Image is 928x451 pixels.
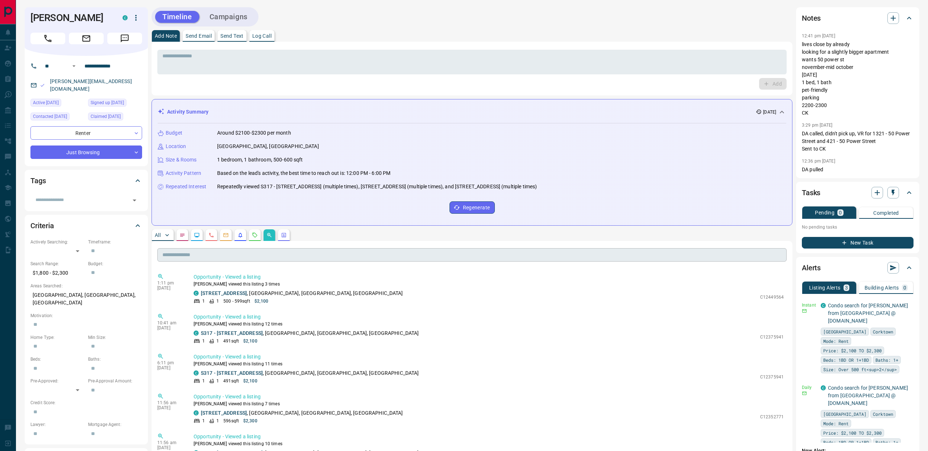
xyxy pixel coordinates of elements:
p: 3 [845,285,848,290]
h1: [PERSON_NAME] [30,12,112,24]
button: New Task [802,237,913,249]
button: Campaigns [202,11,255,23]
p: Opportunity - Viewed a listing [194,433,784,440]
p: Listing Alerts [809,285,841,290]
p: [PERSON_NAME] viewed this listing 3 times [194,281,784,287]
h2: Tags [30,175,46,186]
div: Mon Sep 01 2025 [88,112,142,123]
span: Mode: Rent [823,420,849,427]
p: , [GEOGRAPHIC_DATA], [GEOGRAPHIC_DATA], [GEOGRAPHIC_DATA] [201,409,403,417]
p: [DATE] [157,365,183,370]
p: Budget [166,129,182,137]
p: Pre-Approved: [30,378,84,384]
span: Price: $2,100 TO $2,300 [823,429,882,436]
span: Call [30,33,65,44]
p: C12375941 [760,374,784,380]
span: Active [DATE] [33,99,59,106]
div: Tasks [802,184,913,201]
div: condos.ca [194,291,199,296]
span: Size: Over 500 ft<sup>2</sup> [823,366,897,373]
p: 11:56 am [157,440,183,445]
p: 1 [202,378,205,384]
h2: Notes [802,12,821,24]
p: All [155,233,161,238]
h2: Criteria [30,220,54,231]
span: [GEOGRAPHIC_DATA] [823,328,866,335]
p: 1 [216,298,219,304]
svg: Agent Actions [281,232,287,238]
div: condos.ca [123,15,128,20]
span: Baths: 1+ [875,439,898,446]
p: Areas Searched: [30,283,142,289]
p: 1 [216,338,219,344]
p: Pending [815,210,834,215]
span: Email [69,33,104,44]
p: Completed [873,210,899,216]
svg: Notes [179,232,185,238]
p: Instant [802,302,816,308]
p: [DATE] [157,286,183,291]
svg: Calls [208,232,214,238]
p: Opportunity - Viewed a listing [194,393,784,401]
div: Alerts [802,259,913,276]
div: Tags [30,172,142,189]
span: Mode: Rent [823,337,849,345]
p: DA called, didn't pick up, VR for 1321 - 50 Power Street and 421 - 50 Power Street Sent to CK [802,130,913,153]
div: Just Browsing [30,145,142,159]
p: Home Type: [30,334,84,341]
div: condos.ca [194,370,199,376]
h2: Tasks [802,187,820,198]
p: [DATE] [157,325,183,331]
p: Repeated Interest [166,183,206,190]
p: Add Note [155,33,177,38]
p: $2,100 [254,298,269,304]
p: 596 sqft [223,418,239,424]
div: condos.ca [194,410,199,415]
button: Timeline [155,11,199,23]
a: S317 - [STREET_ADDRESS] [201,370,263,376]
p: Size & Rooms [166,156,197,164]
p: lives close by already looking for a slightly bigger apartment wants 50 power st november-mid oct... [802,41,913,117]
a: [STREET_ADDRESS] [201,410,247,416]
p: 1 [202,298,205,304]
svg: Emails [223,232,229,238]
p: 1 [202,338,205,344]
p: Min Size: [88,334,142,341]
p: [PERSON_NAME] viewed this listing 10 times [194,440,784,447]
p: 0 [839,210,842,215]
button: Regenerate [449,201,495,214]
div: condos.ca [821,303,826,308]
p: Based on the lead's activity, the best time to reach out is: 12:00 PM - 6:00 PM [217,169,390,177]
p: [GEOGRAPHIC_DATA], [GEOGRAPHIC_DATA], [GEOGRAPHIC_DATA] [30,289,142,309]
svg: Opportunities [266,232,272,238]
p: 10:41 am [157,320,183,325]
span: [GEOGRAPHIC_DATA] [823,410,866,418]
p: Send Text [220,33,244,38]
p: DA pulled [802,166,913,173]
a: [STREET_ADDRESS] [201,290,247,296]
p: Log Call [252,33,272,38]
p: Mortgage Agent: [88,421,142,428]
svg: Email Valid [40,83,45,88]
span: Corktown [873,410,893,418]
p: [DATE] [157,445,183,450]
span: Claimed [DATE] [91,113,121,120]
p: 1 [216,378,219,384]
a: [PERSON_NAME][EMAIL_ADDRESS][DOMAIN_NAME] [50,78,132,92]
p: $2,100 [243,338,257,344]
div: Mon Sep 01 2025 [30,112,84,123]
p: Search Range: [30,261,84,267]
p: Send Email [186,33,212,38]
p: Repeatedly viewed S317 - [STREET_ADDRESS] (multiple times), [STREET_ADDRESS] (multiple times), an... [217,183,537,190]
p: 6:11 pm [157,360,183,365]
p: C12449564 [760,294,784,300]
p: Activity Summary [167,108,208,116]
a: Condo search for [PERSON_NAME] from [GEOGRAPHIC_DATA] @ [DOMAIN_NAME] [828,385,908,406]
div: Mon Sep 01 2025 [88,99,142,109]
span: Signed up [DATE] [91,99,124,106]
span: Beds: 1BD OR 1+1BD [823,439,869,446]
p: [GEOGRAPHIC_DATA], [GEOGRAPHIC_DATA] [217,143,319,150]
button: Open [70,62,78,70]
span: Contacted [DATE] [33,113,67,120]
p: Daily [802,384,816,391]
